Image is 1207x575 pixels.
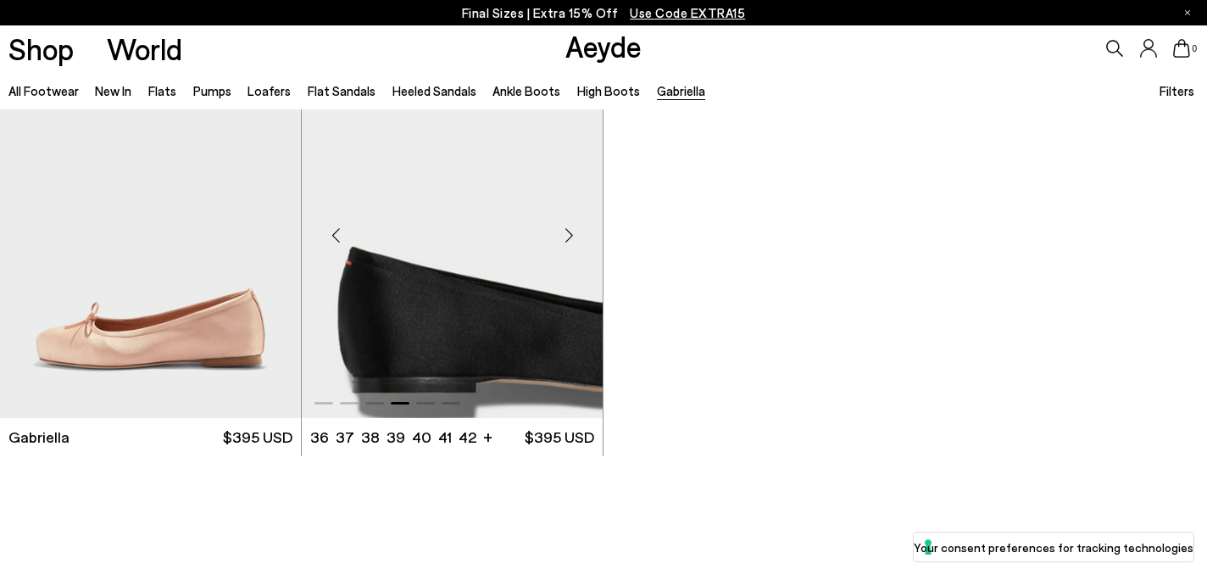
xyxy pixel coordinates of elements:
div: Previous slide [310,209,361,260]
p: Final Sizes | Extra 15% Off [462,3,746,24]
div: Next slide [543,209,594,260]
a: Aeyde [565,28,642,64]
span: $395 USD [525,427,594,448]
a: World [107,34,182,64]
span: 0 [1190,44,1199,53]
ul: variant [310,427,471,448]
a: 0 [1173,39,1190,58]
img: Gabriella Satin Ballet Flats [302,39,603,417]
span: $395 USD [223,427,292,448]
li: 40 [412,427,431,448]
a: New In [95,83,131,98]
a: Pumps [193,83,231,98]
a: All Footwear [8,83,79,98]
label: Your consent preferences for tracking technologies [914,539,1193,556]
a: Heeled Sandals [392,83,476,98]
a: Ankle Boots [492,83,560,98]
li: 38 [361,427,380,448]
a: Flats [148,83,176,98]
li: 41 [438,427,452,448]
span: Gabriella [8,427,70,448]
li: 39 [387,427,405,448]
a: Flat Sandals [308,83,375,98]
button: Your consent preferences for tracking technologies [914,533,1193,561]
li: 37 [336,427,354,448]
a: Gabriella [657,83,705,98]
a: Next slide Previous slide [302,39,603,417]
span: Filters [1160,83,1194,98]
li: 36 [310,427,329,448]
a: 36 37 38 39 40 41 42 + $395 USD [302,418,603,456]
li: 42 [459,427,476,448]
div: 4 / 6 [302,39,603,417]
span: Navigate to /collections/ss25-final-sizes [630,5,745,20]
a: Loafers [248,83,291,98]
a: High Boots [577,83,640,98]
li: + [483,425,492,448]
a: Shop [8,34,74,64]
